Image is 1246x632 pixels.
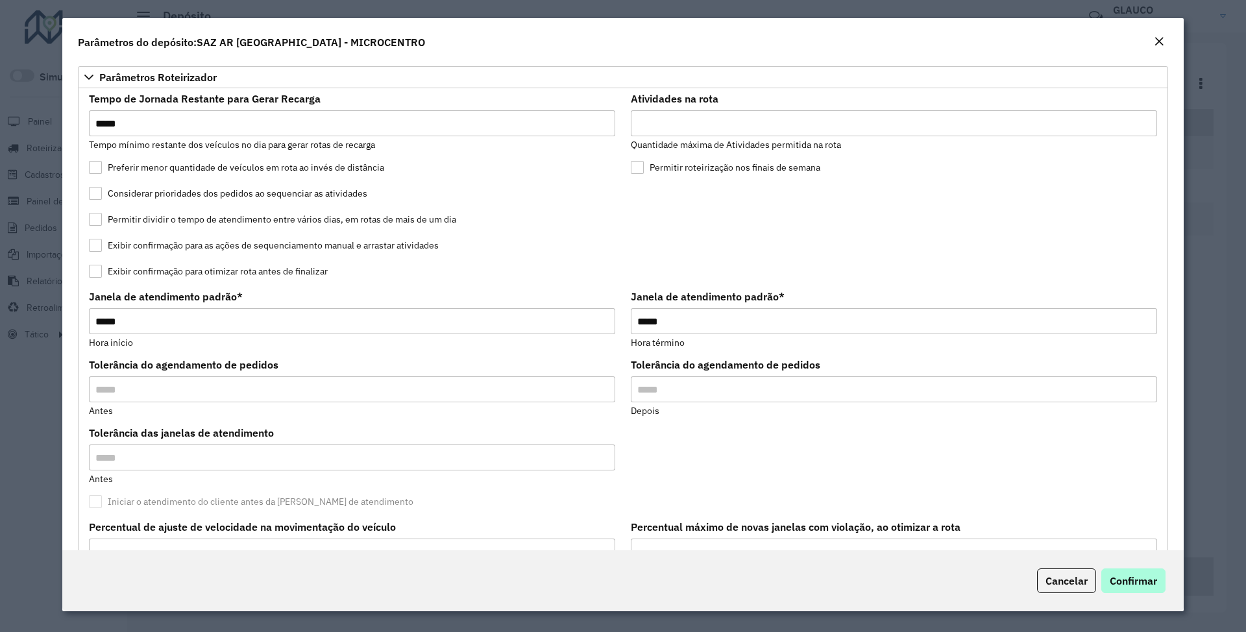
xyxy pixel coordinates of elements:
label: Percentual de ajuste de velocidade na movimentação do veículo [89,519,396,535]
span: Parâmetros Roteirizador [99,72,217,82]
label: Atividades na rota [631,91,718,106]
small: Hora término [631,337,685,348]
label: Percentual máximo de novas janelas com violação, ao otimizar a rota [631,519,960,535]
span: Confirmar [1110,574,1157,587]
small: Hora início [89,337,133,348]
a: Parâmetros Roteirizador [78,66,1168,88]
button: Confirmar [1101,568,1166,593]
label: Janela de atendimento padrão [631,289,785,304]
small: Antes [89,473,113,485]
small: Quantidade máxima de Atividades permitida na rota [631,139,841,151]
label: Tolerância do agendamento de pedidos [89,357,278,372]
small: Tempo mínimo restante dos veículos no dia para gerar rotas de recarga [89,139,375,151]
span: Cancelar [1045,574,1088,587]
button: Cancelar [1037,568,1096,593]
label: Tempo de Jornada Restante para Gerar Recarga [89,91,321,106]
label: Iniciar o atendimento do cliente antes da [PERSON_NAME] de atendimento [89,495,413,509]
label: Tolerância do agendamento de pedidos [631,357,820,372]
label: Permitir roteirização nos finais de semana [631,161,820,175]
small: Depois [631,405,659,417]
label: Preferir menor quantidade de veículos em rota ao invés de distância [89,161,384,175]
em: Fechar [1154,36,1164,47]
label: Permitir dividir o tempo de atendimento entre vários dias, em rotas de mais de um dia [89,213,456,226]
label: Exibir confirmação para otimizar rota antes de finalizar [89,265,328,278]
label: Considerar prioridades dos pedidos ao sequenciar as atividades [89,187,367,201]
label: Tolerância das janelas de atendimento [89,425,274,441]
h4: Parâmetros do depósito:SAZ AR [GEOGRAPHIC_DATA] - MICROCENTRO [78,34,425,50]
label: Exibir confirmação para as ações de sequenciamento manual e arrastar atividades [89,239,439,252]
small: Antes [89,405,113,417]
label: Janela de atendimento padrão [89,289,243,304]
button: Close [1150,34,1168,51]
